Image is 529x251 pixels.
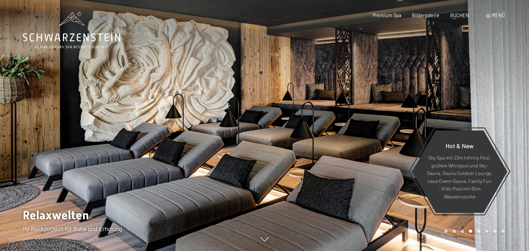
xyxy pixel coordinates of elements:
span: Menü [492,12,505,18]
a: Premium Spa [373,12,401,18]
div: Carousel Page 1 [444,230,448,233]
span: Hot & New [446,142,474,150]
a: Hot & New Sky Spa mit 23m Infinity Pool, großem Whirlpool und Sky-Sauna, Sauna Outdoor Lounge, ne... [412,130,508,213]
a: BUCHEN [450,12,469,18]
div: Carousel Page 5 [477,230,480,233]
div: Carousel Page 2 [453,230,456,233]
a: Bildergalerie [412,12,439,18]
div: Carousel Page 3 [461,230,464,233]
div: Carousel Page 4 (Current Slide) [469,230,472,233]
div: Carousel Page 6 [485,230,489,233]
p: Sky Spa mit 23m Infinity Pool, großem Whirlpool und Sky-Sauna, Sauna Outdoor Lounge, neue Event-S... [427,154,492,201]
div: Carousel Page 8 [501,230,505,233]
div: Carousel Page 7 [493,230,497,233]
div: Carousel Pagination [442,230,505,233]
